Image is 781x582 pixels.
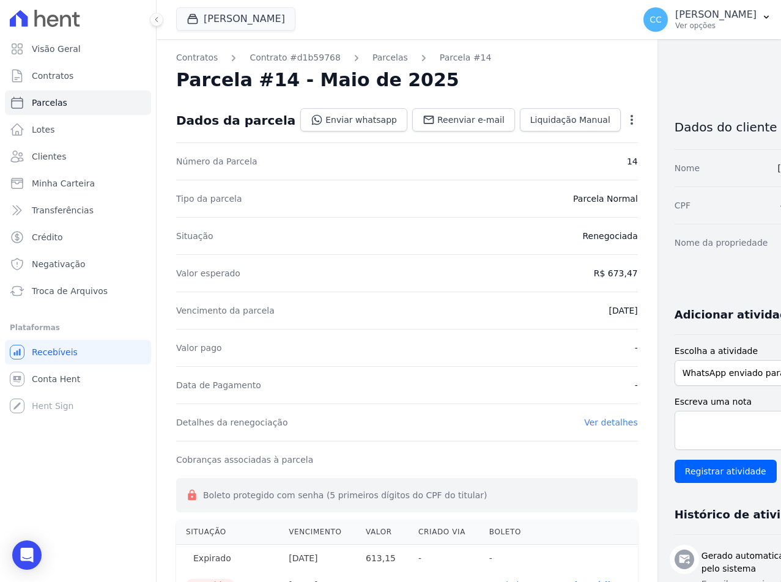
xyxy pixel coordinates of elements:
[675,199,690,212] dt: CPF
[279,545,356,572] th: [DATE]
[32,346,78,358] span: Recebíveis
[176,69,459,91] h2: Parcela #14 - Maio de 2025
[176,113,295,128] div: Dados da parcela
[176,267,240,279] dt: Valor esperado
[10,320,146,335] div: Plataformas
[530,114,610,126] span: Liquidação Manual
[279,520,356,545] th: Vencimento
[582,230,637,242] dd: Renegociada
[635,379,638,391] dd: -
[176,230,213,242] dt: Situação
[650,15,662,24] span: CC
[176,193,242,205] dt: Tipo da parcela
[5,225,151,249] a: Crédito
[203,490,487,500] span: Boleto protegido com senha (5 primeiros dígitos do CPF do titular)
[176,416,288,429] dt: Detalhes da renegociação
[5,252,151,276] a: Negativação
[594,267,638,279] dd: R$ 673,47
[5,37,151,61] a: Visão Geral
[356,520,409,545] th: Valor
[5,367,151,391] a: Conta Hent
[675,460,777,483] input: Registrar atividade
[356,545,409,572] th: 613,15
[609,304,637,317] dd: [DATE]
[250,51,341,64] a: Contrato #d1b59768
[675,237,768,249] dt: Nome da propriedade
[520,108,621,131] a: Liquidação Manual
[584,418,638,427] a: Ver detalhes
[5,279,151,303] a: Troca de Arquivos
[675,9,757,21] p: [PERSON_NAME]
[627,155,638,168] dd: 14
[176,520,279,545] th: Situação
[440,51,492,64] a: Parcela #14
[32,150,66,163] span: Clientes
[300,108,407,131] a: Enviar whatsapp
[32,204,94,216] span: Transferências
[32,231,63,243] span: Crédito
[176,51,638,64] nav: Breadcrumb
[176,454,313,466] dt: Cobranças associadas à parcela
[479,520,547,545] th: Boleto
[479,545,547,572] th: -
[5,90,151,115] a: Parcelas
[32,43,81,55] span: Visão Geral
[176,155,257,168] dt: Número da Parcela
[5,171,151,196] a: Minha Carteira
[412,108,515,131] a: Reenviar e-mail
[32,70,73,82] span: Contratos
[5,198,151,223] a: Transferências
[176,51,218,64] a: Contratos
[32,285,108,297] span: Troca de Arquivos
[12,540,42,570] div: Open Intercom Messenger
[5,64,151,88] a: Contratos
[409,520,479,545] th: Criado via
[5,117,151,142] a: Lotes
[176,7,295,31] button: [PERSON_NAME]
[32,258,86,270] span: Negativação
[5,340,151,364] a: Recebíveis
[5,144,151,169] a: Clientes
[32,97,67,109] span: Parcelas
[32,123,55,136] span: Lotes
[372,51,408,64] a: Parcelas
[186,552,239,564] span: Expirado
[635,342,638,354] dd: -
[176,304,275,317] dt: Vencimento da parcela
[176,342,222,354] dt: Valor pago
[675,21,757,31] p: Ver opções
[573,193,638,205] dd: Parcela Normal
[409,545,479,572] th: -
[176,379,261,391] dt: Data de Pagamento
[675,162,700,174] dt: Nome
[437,114,505,126] span: Reenviar e-mail
[32,177,95,190] span: Minha Carteira
[634,2,781,37] button: CC [PERSON_NAME] Ver opções
[32,373,80,385] span: Conta Hent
